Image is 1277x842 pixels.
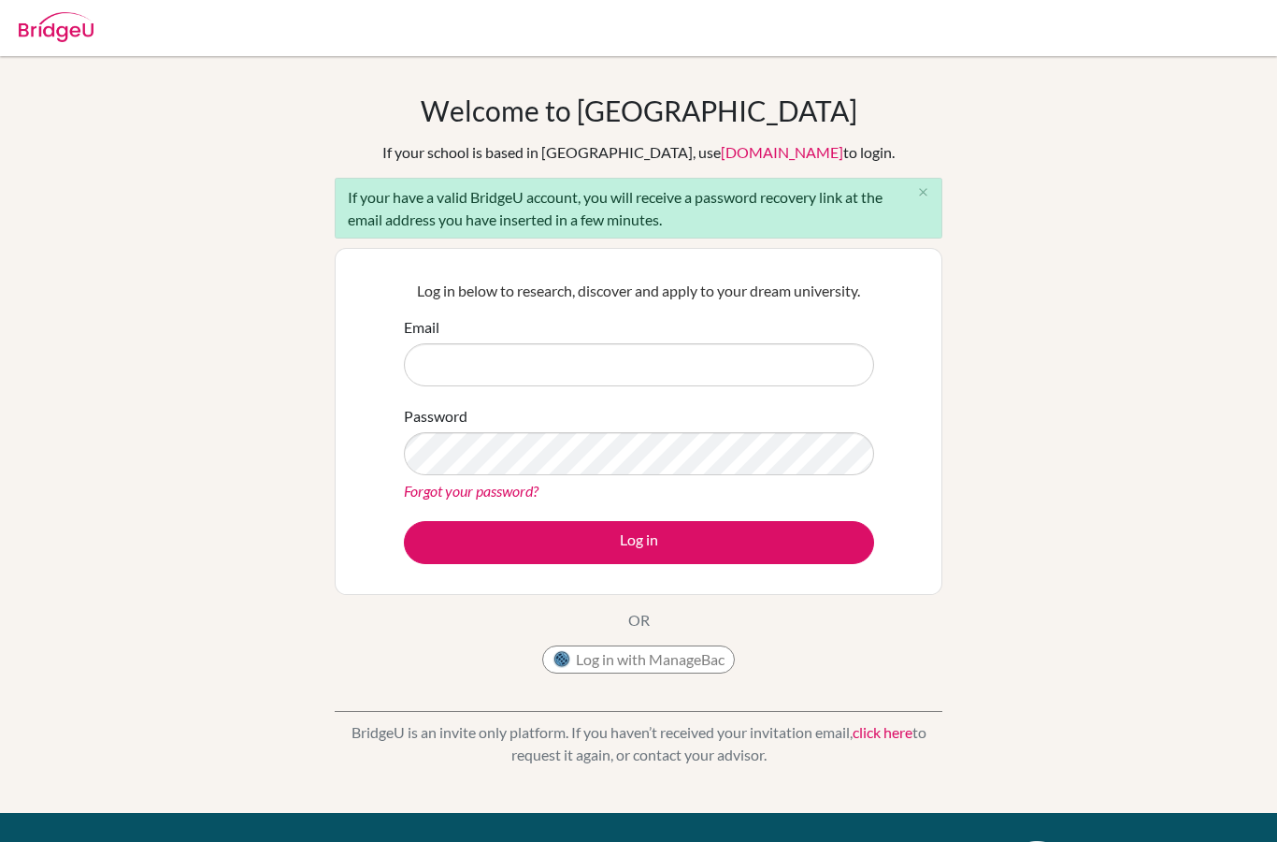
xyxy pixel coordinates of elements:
button: Log in [404,521,874,564]
div: If your have a valid BridgeU account, you will receive a password recovery link at the email addr... [335,178,942,239]
a: click here [853,723,912,741]
i: close [916,185,930,199]
p: Log in below to research, discover and apply to your dream university. [404,280,874,302]
a: [DOMAIN_NAME] [721,143,843,161]
p: BridgeU is an invite only platform. If you haven’t received your invitation email, to request it ... [335,721,942,766]
h1: Welcome to [GEOGRAPHIC_DATA] [421,94,857,127]
img: Bridge-U [19,12,93,42]
a: Forgot your password? [404,482,538,500]
label: Password [404,405,467,428]
div: If your school is based in [GEOGRAPHIC_DATA], use to login. [382,141,895,164]
button: Close [904,179,941,207]
p: OR [628,609,650,631]
button: Log in with ManageBac [542,646,735,674]
label: Email [404,316,439,339]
